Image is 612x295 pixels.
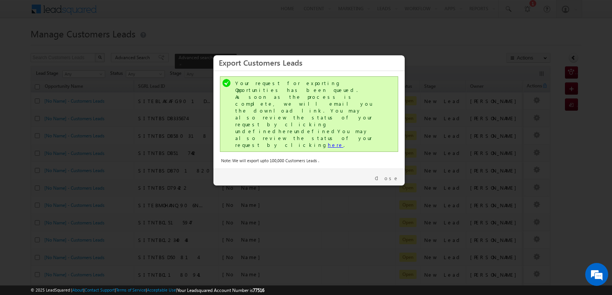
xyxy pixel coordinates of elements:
div: Chat with us now [40,40,129,50]
a: About [72,287,83,292]
div: Minimize live chat window [125,4,144,22]
div: Note: We will export upto 100,000 Customers Leads . [221,157,397,164]
a: Close [375,175,399,182]
a: Terms of Service [116,287,146,292]
div: Your request for exporting Opportunities has been queued. As soon as the process is complete, we ... [235,80,384,148]
textarea: Type your message and hit 'Enter' [10,71,140,229]
a: here [328,142,343,148]
span: Your Leadsquared Account Number is [177,287,264,293]
span: 77516 [253,287,264,293]
a: Acceptable Use [147,287,176,292]
img: d_60004797649_company_0_60004797649 [13,40,32,50]
h3: Export Customers Leads [219,56,399,69]
span: © 2025 LeadSquared | | | | | [31,287,264,294]
em: Start Chat [104,235,139,245]
a: Contact Support [85,287,115,292]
